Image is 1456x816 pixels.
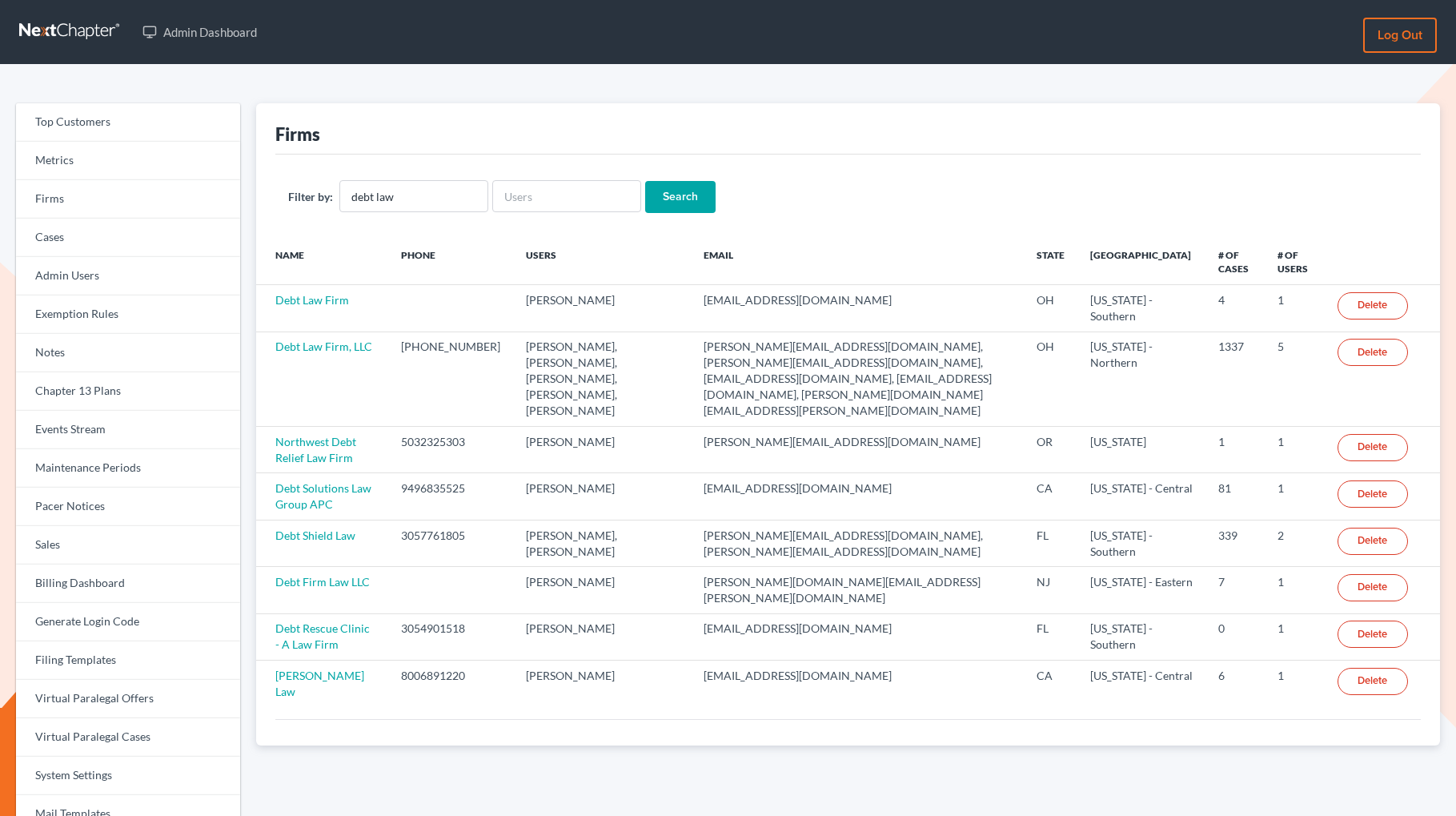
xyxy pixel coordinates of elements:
[1338,574,1408,601] a: Delete
[388,239,513,285] th: Phone
[1205,613,1265,660] td: 0
[1077,239,1205,285] th: [GEOGRAPHIC_DATA]
[134,18,265,46] a: Admin Dashboard
[1205,332,1265,426] td: 1337
[1024,567,1077,613] td: NJ
[16,180,240,219] a: Firms
[388,473,513,520] td: 9496835525
[16,142,240,180] a: Metrics
[388,332,513,426] td: [PHONE_NUMBER]
[388,613,513,660] td: 3054901518
[1265,427,1325,473] td: 1
[691,661,1024,707] td: [EMAIL_ADDRESS][DOMAIN_NAME]
[16,603,240,641] a: Generate Login Code
[513,567,690,613] td: [PERSON_NAME]
[513,520,690,566] td: [PERSON_NAME], [PERSON_NAME]
[691,332,1024,426] td: [PERSON_NAME][EMAIL_ADDRESS][DOMAIN_NAME], [PERSON_NAME][EMAIL_ADDRESS][DOMAIN_NAME], [EMAIL_ADDR...
[16,411,240,449] a: Events Stream
[1024,427,1077,473] td: OR
[1363,18,1437,53] a: Log out
[275,481,371,511] a: Debt Solutions Law Group APC
[16,372,240,411] a: Chapter 13 Plans
[1077,661,1205,707] td: [US_STATE] - Central
[16,757,240,795] a: System Settings
[513,613,690,660] td: [PERSON_NAME]
[275,575,370,589] a: Debt Firm Law LLC
[1205,285,1265,332] td: 4
[513,239,690,285] th: Users
[1265,285,1325,332] td: 1
[275,293,349,307] a: Debt Law Firm
[1077,332,1205,426] td: [US_STATE] - Northern
[388,520,513,566] td: 3057761805
[1265,239,1325,285] th: # of Users
[275,669,364,698] a: [PERSON_NAME] Law
[288,188,333,205] label: Filter by:
[691,567,1024,613] td: [PERSON_NAME][DOMAIN_NAME][EMAIL_ADDRESS][PERSON_NAME][DOMAIN_NAME]
[691,520,1024,566] td: [PERSON_NAME][EMAIL_ADDRESS][DOMAIN_NAME], [PERSON_NAME][EMAIL_ADDRESS][DOMAIN_NAME]
[1265,613,1325,660] td: 1
[1077,567,1205,613] td: [US_STATE] - Eastern
[1024,613,1077,660] td: FL
[1077,613,1205,660] td: [US_STATE] - Southern
[691,427,1024,473] td: [PERSON_NAME][EMAIL_ADDRESS][DOMAIN_NAME]
[1205,473,1265,520] td: 81
[1205,520,1265,566] td: 339
[16,257,240,295] a: Admin Users
[1338,668,1408,695] a: Delete
[1024,661,1077,707] td: CA
[513,473,690,520] td: [PERSON_NAME]
[275,340,372,353] a: Debt Law Firm, LLC
[1205,661,1265,707] td: 6
[1338,339,1408,366] a: Delete
[1024,332,1077,426] td: OH
[16,526,240,565] a: Sales
[691,239,1024,285] th: Email
[513,285,690,332] td: [PERSON_NAME]
[645,181,716,213] input: Search
[275,123,320,146] div: Firms
[1024,239,1077,285] th: State
[275,435,356,464] a: Northwest Debt Relief Law Firm
[691,473,1024,520] td: [EMAIL_ADDRESS][DOMAIN_NAME]
[1077,520,1205,566] td: [US_STATE] - Southern
[1265,473,1325,520] td: 1
[691,285,1024,332] td: [EMAIL_ADDRESS][DOMAIN_NAME]
[16,565,240,603] a: Billing Dashboard
[1265,332,1325,426] td: 5
[16,680,240,718] a: Virtual Paralegal Offers
[691,613,1024,660] td: [EMAIL_ADDRESS][DOMAIN_NAME]
[492,180,641,212] input: Users
[513,332,690,426] td: [PERSON_NAME], [PERSON_NAME], [PERSON_NAME], [PERSON_NAME], [PERSON_NAME]
[1024,473,1077,520] td: CA
[388,661,513,707] td: 8006891220
[16,449,240,488] a: Maintenance Periods
[1205,427,1265,473] td: 1
[1265,567,1325,613] td: 1
[1265,661,1325,707] td: 1
[1024,285,1077,332] td: OH
[16,488,240,526] a: Pacer Notices
[1338,292,1408,320] a: Delete
[513,427,690,473] td: [PERSON_NAME]
[1338,480,1408,508] a: Delete
[339,180,488,212] input: Firm Name
[1338,621,1408,648] a: Delete
[1077,427,1205,473] td: [US_STATE]
[16,103,240,142] a: Top Customers
[513,661,690,707] td: [PERSON_NAME]
[388,427,513,473] td: 5032325303
[1338,434,1408,461] a: Delete
[16,334,240,372] a: Notes
[16,295,240,334] a: Exemption Rules
[1024,520,1077,566] td: FL
[275,621,370,651] a: Debt Rescue Clinic - A Law Firm
[256,239,389,285] th: Name
[275,529,355,542] a: Debt Shield Law
[1077,473,1205,520] td: [US_STATE] - Central
[1077,285,1205,332] td: [US_STATE] - Southern
[16,718,240,757] a: Virtual Paralegal Cases
[16,219,240,257] a: Cases
[1205,567,1265,613] td: 7
[16,641,240,680] a: Filing Templates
